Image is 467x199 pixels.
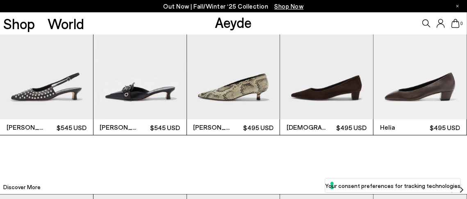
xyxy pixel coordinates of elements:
span: Helia [380,122,420,132]
span: 0 [460,21,464,26]
p: Out Now | Fall/Winter ‘25 Collection [164,1,304,11]
button: Your consent preferences for tracking technologies [325,178,460,192]
a: 0 [451,19,460,28]
a: Shop [3,16,35,31]
span: $495 USD [420,122,460,133]
span: [DEMOGRAPHIC_DATA] [287,122,327,132]
span: $545 USD [140,122,180,133]
button: Next slide [458,181,465,193]
span: [PERSON_NAME] [100,122,140,132]
a: World [48,16,84,31]
span: Navigate to /collections/new-in [275,2,304,10]
span: [PERSON_NAME] [193,122,233,132]
button: Previous slide [448,181,454,193]
span: $545 USD [46,122,87,133]
label: Your consent preferences for tracking technologies [325,181,460,190]
h2: Discover More [3,183,41,191]
span: $495 USD [233,122,273,133]
img: svg%3E [458,187,465,193]
a: Aeyde [215,14,252,31]
span: [PERSON_NAME] [7,122,47,132]
span: $495 USD [327,122,367,133]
